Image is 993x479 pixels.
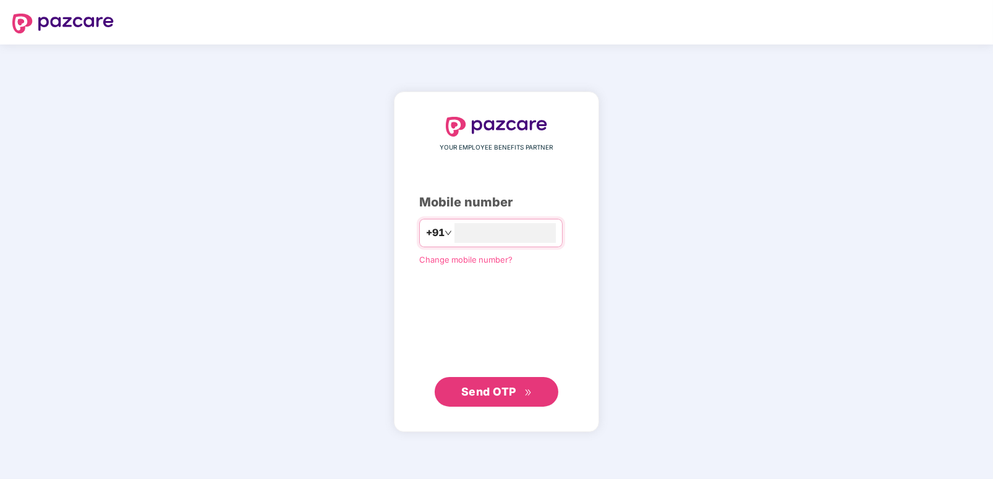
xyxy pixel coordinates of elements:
a: Change mobile number? [419,255,513,265]
img: logo [446,117,547,137]
img: logo [12,14,114,33]
span: down [445,229,452,237]
span: Send OTP [461,385,516,398]
div: Mobile number [419,193,574,212]
span: YOUR EMPLOYEE BENEFITS PARTNER [440,143,553,153]
span: double-right [524,389,532,397]
span: +91 [426,225,445,240]
button: Send OTPdouble-right [435,377,558,407]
